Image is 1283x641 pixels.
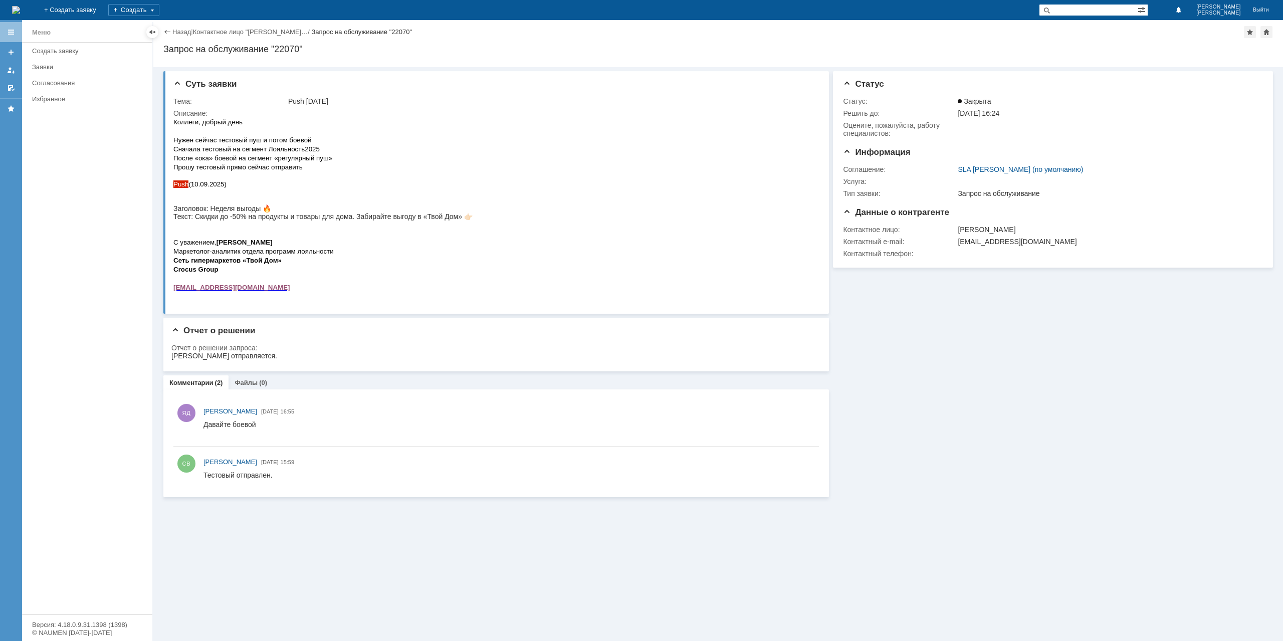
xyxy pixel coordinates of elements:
a: Мои согласования [3,80,19,96]
span: [DATE] [261,459,279,465]
div: Решить до: [843,109,956,117]
div: Создать заявку [32,47,146,55]
div: Скрыть меню [146,26,158,38]
span: 16:55 [281,408,295,414]
div: Меню [32,27,51,39]
div: Избранное [32,95,135,103]
span: Статус [843,79,884,89]
div: Контактное лицо: [843,226,956,234]
div: Добавить в избранное [1244,26,1256,38]
div: Контактный e-mail: [843,238,956,246]
span: [PERSON_NAME] [1196,4,1241,10]
span: [PERSON_NAME] [1196,10,1241,16]
span: [DATE] 16:24 [958,109,999,117]
span: [DATE] [261,408,279,414]
div: © NAUMEN [DATE]-[DATE] [32,629,142,636]
div: Тип заявки: [843,189,956,197]
div: Запрос на обслуживание [958,189,1256,197]
div: [PERSON_NAME] [958,226,1256,234]
a: Файлы [235,379,258,386]
a: Комментарии [169,379,213,386]
a: Мои заявки [3,62,19,78]
div: Соглашение: [843,165,956,173]
span: Данные о контрагенте [843,207,949,217]
div: Контактный телефон: [843,250,956,258]
a: Контактное лицо "[PERSON_NAME]… [193,28,308,36]
span: 15:59 [281,459,295,465]
div: Запрос на обслуживание "22070" [163,44,1273,54]
div: (0) [259,379,267,386]
div: Версия: 4.18.0.9.31.1398 (1398) [32,621,142,628]
div: Тема: [173,97,286,105]
span: [PERSON_NAME] [203,458,257,466]
img: logo [12,6,20,14]
span: Отчет о решении [171,326,255,335]
div: Описание: [173,109,814,117]
div: Согласования [32,79,146,87]
a: Назад [172,28,191,36]
a: Создать заявку [28,43,150,59]
strong: [PERSON_NAME] [43,121,99,129]
span: .09.2025) [25,63,53,71]
div: Создать [108,4,159,16]
div: Услуга: [843,177,956,185]
span: Суть заявки [173,79,237,89]
div: Отчет о решении запроса: [171,344,814,352]
div: Заявки [32,63,146,71]
span: Расширенный поиск [1138,5,1148,14]
a: Перейти на домашнюю страницу [12,6,20,14]
div: Запрос на обслуживание "22070" [311,28,412,36]
div: Статус: [843,97,956,105]
div: / [193,28,312,36]
div: Push [DATE] [288,97,812,105]
a: Создать заявку [3,44,19,60]
div: Oцените, пожалуйста, работу специалистов: [843,121,956,137]
a: [PERSON_NAME] [203,457,257,467]
a: Заявки [28,59,150,75]
span: Информация [843,147,910,157]
span: [PERSON_NAME] [203,407,257,415]
a: Согласования [28,75,150,91]
a: [PERSON_NAME] [203,406,257,416]
div: (2) [215,379,223,386]
span: Закрыта [958,97,991,105]
div: | [191,28,192,35]
div: [EMAIL_ADDRESS][DOMAIN_NAME] [958,238,1256,246]
a: SLA [PERSON_NAME] (по умолчанию) [958,165,1083,173]
div: Сделать домашней страницей [1260,26,1272,38]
